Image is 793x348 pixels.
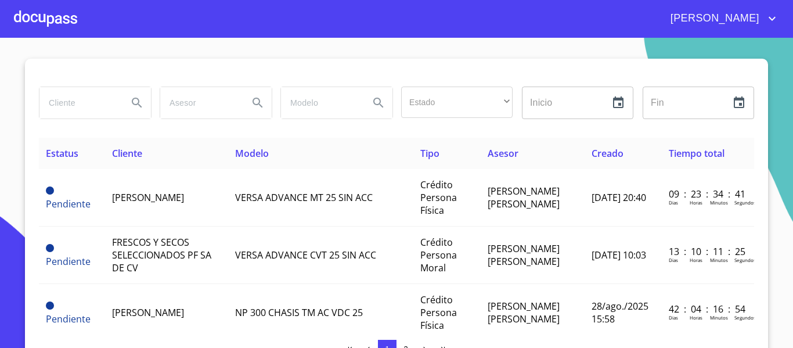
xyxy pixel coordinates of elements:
input: search [281,87,360,119]
p: Dias [669,314,678,321]
p: Segundos [734,199,756,206]
button: Search [365,89,392,117]
p: 42 : 04 : 16 : 54 [669,303,747,315]
span: Crédito Persona Física [420,293,457,332]
span: NP 300 CHASIS TM AC VDC 25 [235,306,363,319]
span: Tipo [420,147,439,160]
p: 09 : 23 : 34 : 41 [669,188,747,200]
p: Minutos [710,257,728,263]
p: Horas [690,314,702,321]
span: Pendiente [46,244,54,252]
span: Pendiente [46,255,91,268]
input: search [160,87,239,119]
span: VERSA ADVANCE MT 25 SIN ACC [235,191,373,204]
p: 13 : 10 : 11 : 25 [669,245,747,258]
span: 28/ago./2025 15:58 [592,300,648,325]
span: Creado [592,147,623,160]
p: Dias [669,257,678,263]
span: Tiempo total [669,147,724,160]
span: Crédito Persona Física [420,178,457,217]
p: Horas [690,199,702,206]
span: [DATE] 10:03 [592,249,646,261]
span: Estatus [46,147,78,160]
span: [PERSON_NAME] [PERSON_NAME] [488,185,560,210]
span: FRESCOS Y SECOS SELECCIONADOS PF SA DE CV [112,236,211,274]
p: Segundos [734,257,756,263]
span: Pendiente [46,302,54,310]
div: ​ [401,87,513,118]
span: [DATE] 20:40 [592,191,646,204]
span: Crédito Persona Moral [420,236,457,274]
span: Modelo [235,147,269,160]
span: [PERSON_NAME] [PERSON_NAME] [488,242,560,268]
span: Pendiente [46,198,91,210]
span: [PERSON_NAME] [112,191,184,204]
button: Search [244,89,272,117]
input: search [39,87,118,119]
p: Horas [690,257,702,263]
p: Minutos [710,314,728,321]
span: [PERSON_NAME] [112,306,184,319]
span: [PERSON_NAME] [662,9,765,28]
p: Dias [669,199,678,206]
span: Cliente [112,147,142,160]
span: Asesor [488,147,518,160]
span: VERSA ADVANCE CVT 25 SIN ACC [235,249,376,261]
button: Search [123,89,151,117]
span: Pendiente [46,313,91,325]
button: account of current user [662,9,779,28]
p: Minutos [710,199,728,206]
p: Segundos [734,314,756,321]
span: [PERSON_NAME] [PERSON_NAME] [488,300,560,325]
span: Pendiente [46,186,54,195]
